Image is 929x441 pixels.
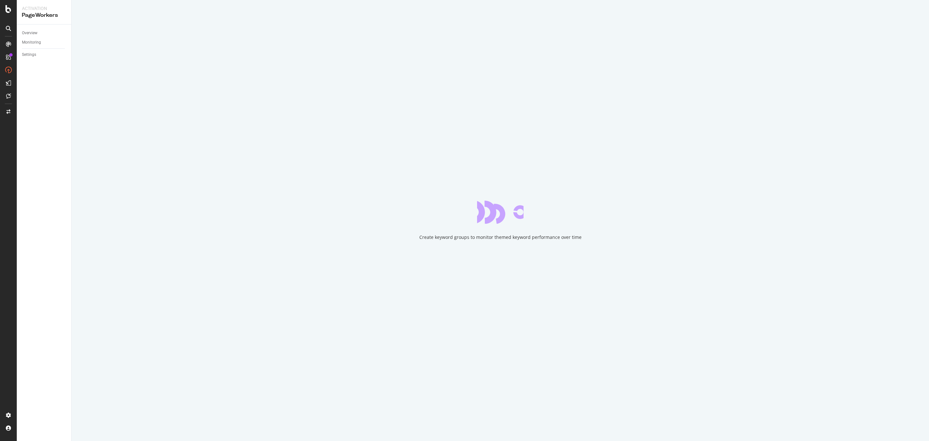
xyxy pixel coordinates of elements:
div: Create keyword groups to monitor themed keyword performance over time [419,234,582,241]
div: PageWorkers [22,12,66,19]
div: animation [477,200,524,224]
a: Settings [22,51,67,58]
div: Activation [22,5,66,12]
div: Monitoring [22,39,41,46]
a: Monitoring [22,39,67,46]
a: Overview [22,30,67,36]
div: Settings [22,51,36,58]
div: Overview [22,30,37,36]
